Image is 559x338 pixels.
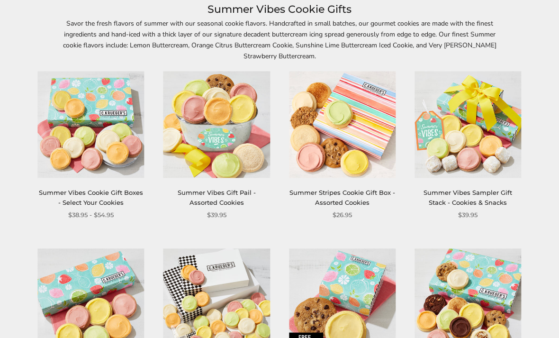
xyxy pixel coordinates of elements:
iframe: Sign Up via Text for Offers [8,302,98,330]
span: $38.95 - $54.95 [68,210,114,220]
img: Summer Vibes Sampler Gift Stack - Cookies & Snacks [415,72,521,178]
a: Summer Stripes Cookie Gift Box - Assorted Cookies [289,189,395,206]
span: $26.95 [333,210,352,220]
a: Summer Vibes Gift Pail - Assorted Cookies [178,189,256,206]
img: Summer Vibes Cookie Gift Boxes - Select Your Cookies [38,72,144,178]
a: Summer Vibes Cookie Gift Boxes - Select Your Cookies [39,189,143,206]
img: Summer Stripes Cookie Gift Box - Assorted Cookies [289,72,396,178]
img: Summer Vibes Gift Pail - Assorted Cookies [163,72,270,178]
h1: Summer Vibes Cookie Gifts [38,1,521,18]
span: $39.95 [207,210,226,220]
a: Summer Vibes Sampler Gift Stack - Cookies & Snacks [424,189,512,206]
p: Savor the fresh flavors of summer with our seasonal cookie flavors. Handcrafted in small batches,... [62,18,497,62]
span: $39.95 [458,210,478,220]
